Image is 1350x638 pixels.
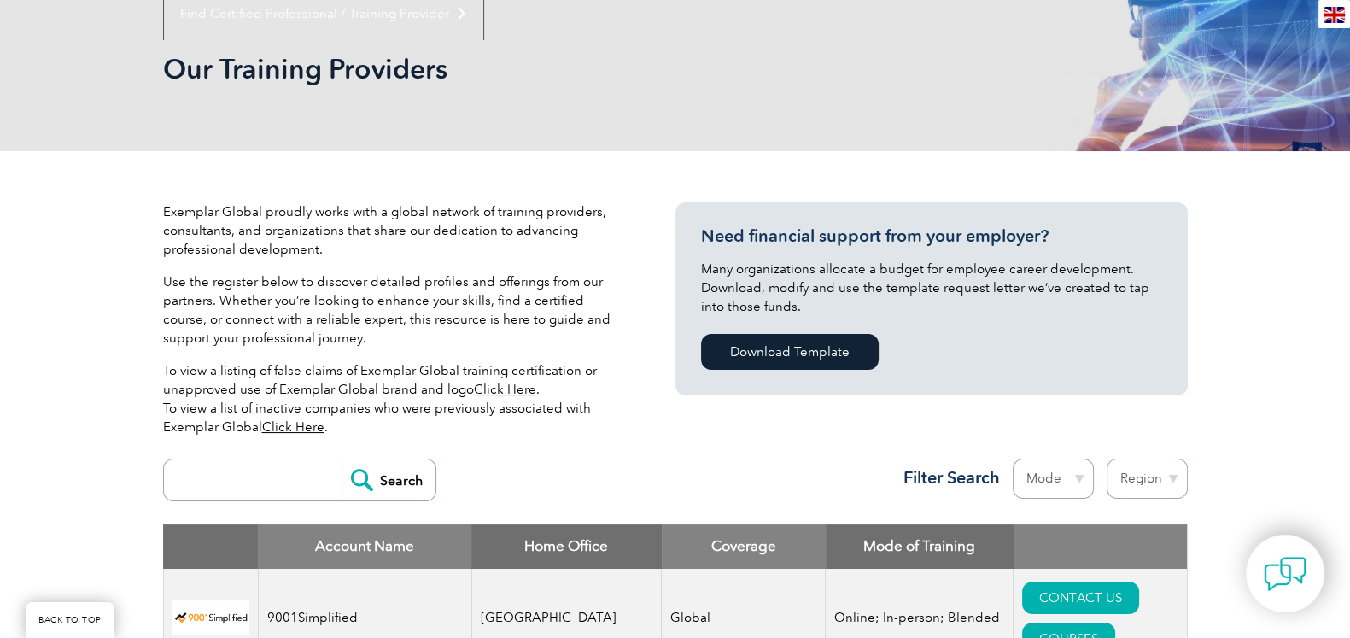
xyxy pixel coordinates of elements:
a: Click Here [262,419,324,435]
th: Home Office: activate to sort column ascending [471,524,662,569]
a: CONTACT US [1022,582,1139,614]
h3: Filter Search [893,467,1000,489]
h2: Our Training Providers [163,56,880,83]
p: Exemplar Global proudly works with a global network of training providers, consultants, and organ... [163,202,624,259]
th: Coverage: activate to sort column ascending [662,524,826,569]
th: : activate to sort column ascending [1014,524,1187,569]
a: BACK TO TOP [26,602,114,638]
a: Download Template [701,334,879,370]
input: Search [342,459,435,500]
p: Many organizations allocate a budget for employee career development. Download, modify and use th... [701,260,1162,316]
img: contact-chat.png [1264,553,1306,595]
th: Mode of Training: activate to sort column ascending [826,524,1014,569]
a: Click Here [474,382,536,397]
p: To view a listing of false claims of Exemplar Global training certification or unapproved use of ... [163,361,624,436]
h3: Need financial support from your employer? [701,225,1162,247]
img: 37c9c059-616f-eb11-a812-002248153038-logo.png [172,600,249,635]
p: Use the register below to discover detailed profiles and offerings from our partners. Whether you... [163,272,624,348]
th: Account Name: activate to sort column descending [258,524,471,569]
img: en [1324,7,1345,23]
